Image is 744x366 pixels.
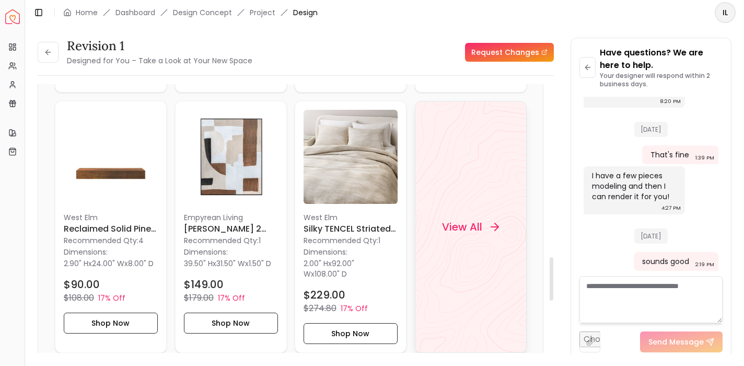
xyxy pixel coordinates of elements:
p: Dimensions: [304,245,347,258]
a: Reclaimed Solid Pine Floating Wall Shelves imageWest ElmReclaimed Solid Pine Floating Wall Shelve... [55,101,167,353]
p: Recommended Qty: 1 [184,235,278,245]
p: x x [64,258,154,268]
div: That's fine [650,150,689,160]
div: sounds good [642,256,689,267]
span: [DATE] [634,228,668,244]
a: Request Changes [465,43,554,62]
h6: [PERSON_NAME] 2 Wall Decor With Frame 31.5"x39.5" [184,222,278,235]
h4: View All [442,220,482,234]
p: West Elm [64,212,158,222]
p: 17% Off [341,303,368,313]
p: Have questions? We are here to help. [600,47,723,72]
div: I have a few pieces modeling and then I can render it for you! [592,170,675,202]
div: Silky TENCEL Striated Duvet Cover-King [295,101,406,353]
p: Dimensions: [184,245,228,258]
div: Luna 2 Wall Decor With Frame 31.5"x39.5" [175,101,287,353]
h3: Revision 1 [67,38,252,54]
p: West Elm [304,212,398,222]
img: Reclaimed Solid Pine Floating Wall Shelves image [64,110,158,204]
li: Design Concept [173,7,232,18]
button: Shop Now [304,323,398,344]
h4: $229.00 [304,287,345,302]
nav: breadcrumb [63,7,318,18]
p: Empyrean Living [184,212,278,222]
div: 1:39 PM [695,153,714,163]
button: Shop Now [64,312,158,333]
img: Luna 2 Wall Decor With Frame 31.5"x39.5" image [184,110,278,204]
a: Silky TENCEL Striated Duvet Cover-King imageWest ElmSilky TENCEL Striated Duvet Cover-KingRecomme... [295,101,406,353]
span: 39.50" H [184,258,213,268]
span: 2.90" H [64,258,88,268]
div: 2:19 PM [695,259,714,270]
span: 8.00" D [128,258,154,268]
span: 108.00" D [315,268,347,279]
span: [DATE] [634,122,668,137]
h6: Reclaimed Solid Pine Floating Wall Shelves [64,222,158,235]
a: Luna 2 Wall Decor With Frame 31.5"x39.5" imageEmpyrean Living[PERSON_NAME] 2 Wall Decor With Fram... [175,101,287,353]
p: $274.80 [304,302,336,314]
span: 24.00" W [92,258,124,268]
span: 2.00" H [304,258,328,268]
div: 8:20 PM [660,96,681,107]
img: Silky TENCEL Striated Duvet Cover-King image [304,110,398,204]
span: 92.00" W [304,258,354,279]
a: Spacejoy [5,9,20,24]
span: IL [716,3,735,22]
h4: $149.00 [184,277,224,291]
p: x x [304,258,398,279]
a: View All [415,101,527,353]
p: Recommended Qty: 1 [304,235,398,245]
p: Your designer will respond within 2 business days. [600,72,723,88]
div: Reclaimed Solid Pine Floating Wall Shelves [55,101,167,353]
img: Spacejoy Logo [5,9,20,24]
small: Designed for You – Take a Look at Your New Space [67,55,252,66]
a: Project [250,7,275,18]
div: 4:27 PM [661,203,681,213]
button: Shop Now [184,312,278,333]
h4: $90.00 [64,277,100,291]
p: Recommended Qty: 4 [64,235,158,245]
span: 31.50" W [216,258,245,268]
h6: Silky TENCEL Striated Duvet Cover-King [304,222,398,235]
p: $179.00 [184,291,214,304]
p: 17% Off [218,292,245,303]
span: Design [293,7,318,18]
span: 1.50" D [249,258,271,268]
a: Dashboard [115,7,155,18]
a: Home [76,7,98,18]
p: 17% Off [98,292,125,303]
p: Dimensions: [64,245,108,258]
button: IL [715,2,736,23]
p: $108.00 [64,291,94,304]
p: x x [184,258,271,268]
